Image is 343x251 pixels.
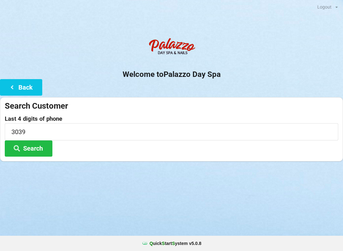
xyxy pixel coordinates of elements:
button: Search [5,140,52,157]
img: favicon.ico [142,240,148,247]
span: S [172,241,175,246]
div: Search Customer [5,101,338,111]
img: PalazzoDaySpaNails-Logo.png [146,35,197,60]
span: S [162,241,165,246]
input: 0000 [5,123,338,140]
label: Last 4 digits of phone [5,116,338,122]
b: uick tart ystem v 5.0.8 [150,240,201,247]
span: Q [150,241,153,246]
div: Logout [317,5,332,9]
